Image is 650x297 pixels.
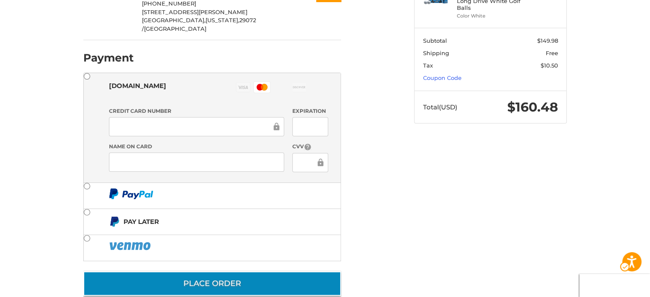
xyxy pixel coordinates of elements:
span: Tax [423,62,433,69]
span: [US_STATE], [206,17,239,24]
span: Subtotal [423,37,447,44]
iframe: Google Iframe | Google Customer Reviews [579,274,650,297]
label: CVV [292,143,328,151]
img: PayPal icon [109,241,153,251]
span: Shipping [423,50,449,56]
li: Color White [457,12,522,20]
label: Credit Card Number [109,107,284,115]
div: Pay Later [124,215,159,229]
img: PayPal icon [109,188,153,199]
label: Expiration [292,107,328,115]
img: Pay Later icon [109,216,120,227]
a: Coupon Code [423,74,462,81]
span: 29072 / [142,17,256,32]
span: $160.48 [507,99,558,115]
span: Total (USD) [423,103,457,111]
span: [STREET_ADDRESS][PERSON_NAME] [142,9,247,15]
div: [STREET_ADDRESS][PERSON_NAME][GEOGRAPHIC_DATA],[US_STATE],29072 /[GEOGRAPHIC_DATA] [142,8,308,33]
span: [GEOGRAPHIC_DATA], [142,17,206,24]
span: $10.50 [541,62,558,69]
label: Name on Card [109,143,284,150]
h2: Payment [83,51,134,65]
button: Place Order [83,271,341,296]
span: [GEOGRAPHIC_DATA] [144,25,206,32]
span: $149.98 [537,37,558,44]
div: [DOMAIN_NAME] [109,79,166,93]
span: Free [546,50,558,56]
